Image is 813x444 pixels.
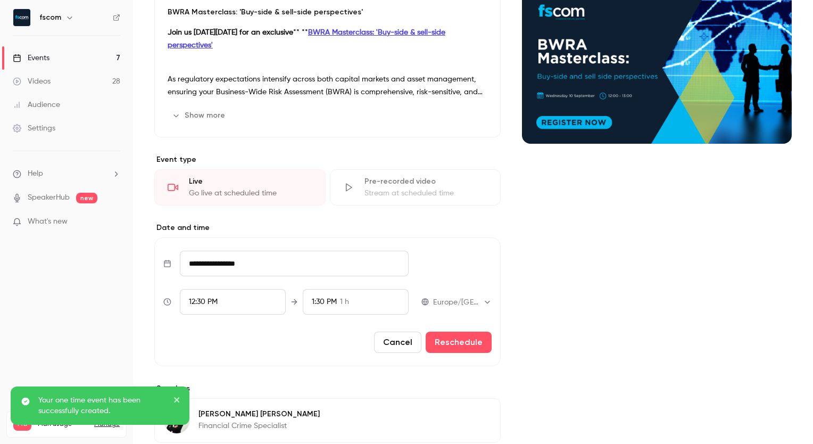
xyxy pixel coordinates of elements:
[173,395,181,408] button: close
[426,332,492,353] button: Reschedule
[198,409,320,420] p: [PERSON_NAME] [PERSON_NAME]
[13,53,49,63] div: Events
[154,169,326,205] div: LiveGo live at scheduled time
[312,298,337,306] span: 1:30 PM
[198,421,320,431] p: Financial Crime Specialist
[364,188,488,199] div: Stream at scheduled time
[189,176,312,187] div: Live
[180,251,409,276] input: Tue, Feb 17, 2026
[39,12,61,23] h6: fscom
[189,188,312,199] div: Go live at scheduled time
[180,289,286,315] div: From
[13,9,30,26] img: fscom
[13,76,51,87] div: Videos
[154,383,501,394] label: Speakers
[154,154,501,165] p: Event type
[374,332,421,353] button: Cancel
[330,169,501,205] div: Pre-recorded videoStream at scheduled time
[28,216,68,227] span: What's new
[28,168,43,179] span: Help
[364,176,488,187] div: Pre-recorded video
[168,7,487,18] p: BWRA Masterclass: 'Buy-side & sell-side perspectives'
[28,192,70,203] a: SpeakerHub
[154,398,501,443] div: Evan McGookin[PERSON_NAME] [PERSON_NAME]Financial Crime Specialist
[13,168,120,179] li: help-dropdown-opener
[107,217,120,227] iframe: Noticeable Trigger
[340,297,349,308] span: 1 h
[168,107,231,124] button: Show more
[13,123,55,134] div: Settings
[76,193,97,203] span: new
[433,297,492,308] div: Europe/[GEOGRAPHIC_DATA]
[303,289,409,315] div: To
[189,298,218,306] span: 12:30 PM
[168,73,487,98] p: As regulatory expectations intensify across both capital markets and asset management, ensuring y...
[154,223,501,233] label: Date and time
[38,395,166,416] p: Your one time event has been successfully created.
[13,100,60,110] div: Audience
[168,29,293,36] strong: Join us [DATE][DATE] for an exclusive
